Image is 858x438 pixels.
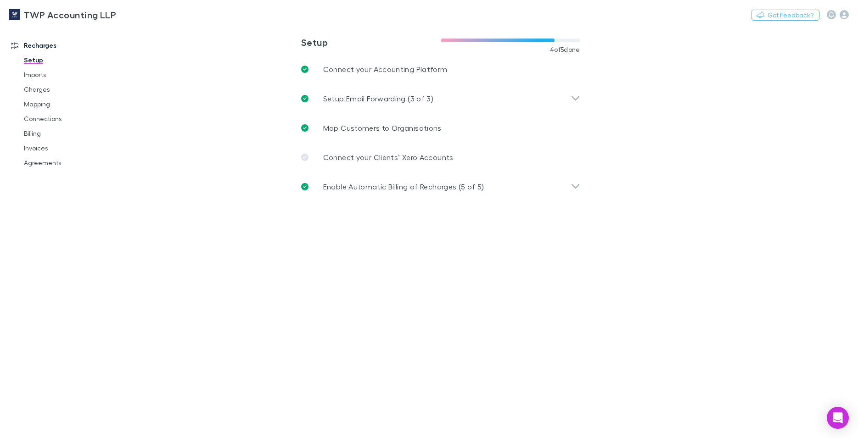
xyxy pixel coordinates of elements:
p: Map Customers to Organisations [323,122,442,133]
a: Connect your Accounting Platform [294,55,588,84]
p: Connect your Accounting Platform [323,64,448,75]
a: Charges [15,82,125,97]
a: Billing [15,126,125,141]
span: 4 of 5 done [550,46,580,53]
a: Setup [15,53,125,67]
img: TWP Accounting LLP's Logo [9,9,20,20]
a: Imports [15,67,125,82]
a: Connect your Clients’ Xero Accounts [294,143,588,172]
a: Recharges [2,38,125,53]
a: Map Customers to Organisations [294,113,588,143]
a: TWP Accounting LLP [4,4,122,26]
h3: Setup [301,37,441,48]
div: Setup Email Forwarding (3 of 3) [294,84,588,113]
h3: TWP Accounting LLP [24,9,116,20]
p: Enable Automatic Billing of Recharges (5 of 5) [323,181,484,192]
p: Setup Email Forwarding (3 of 3) [323,93,433,104]
div: Enable Automatic Billing of Recharges (5 of 5) [294,172,588,201]
p: Connect your Clients’ Xero Accounts [323,152,454,163]
div: Open Intercom Messenger [827,407,849,429]
button: Got Feedback? [751,10,819,21]
a: Agreements [15,155,125,170]
a: Connections [15,111,125,126]
a: Invoices [15,141,125,155]
a: Mapping [15,97,125,111]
